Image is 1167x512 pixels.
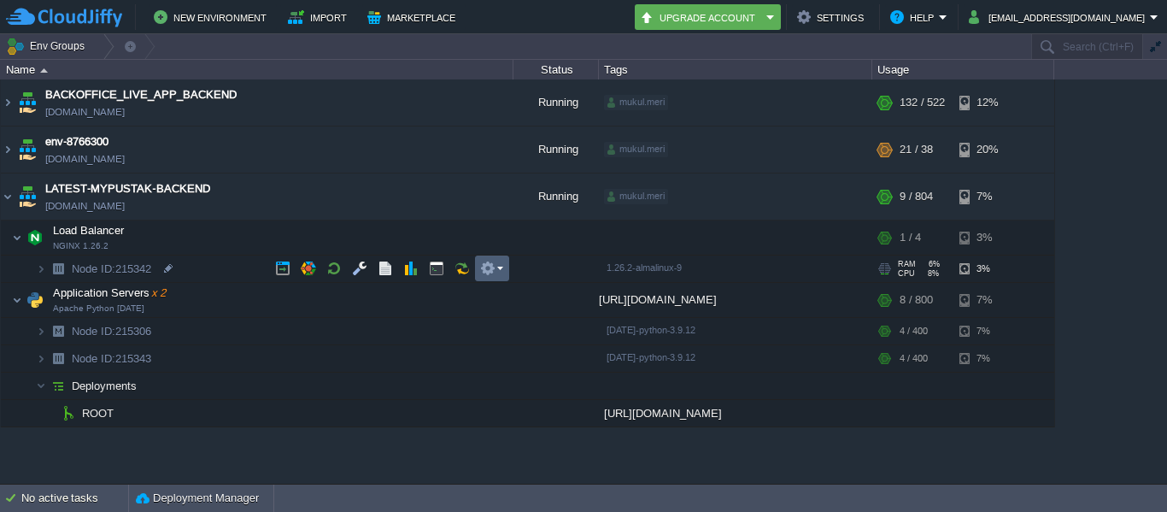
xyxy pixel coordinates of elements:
span: CPU [898,269,915,278]
img: AMDAwAAAACH5BAEAAAAALAAAAAABAAEAAAICRAEAOw== [12,221,22,255]
a: Deployments [70,379,139,393]
img: AMDAwAAAACH5BAEAAAAALAAAAAABAAEAAAICRAEAOw== [15,127,39,173]
div: 21 / 38 [900,127,933,173]
img: AMDAwAAAACH5BAEAAAAALAAAAAABAAEAAAICRAEAOw== [46,345,70,372]
img: AMDAwAAAACH5BAEAAAAALAAAAAABAAEAAAICRAEAOw== [36,318,46,344]
span: Application Servers [51,285,168,300]
div: 9 / 804 [900,174,933,220]
div: No active tasks [21,485,128,512]
a: LATEST-MYPUSTAK-BACKEND [45,180,210,197]
span: 215343 [70,351,154,366]
button: Deployment Manager [136,490,259,507]
div: 8 / 800 [900,283,933,317]
img: AMDAwAAAACH5BAEAAAAALAAAAAABAAEAAAICRAEAOw== [56,400,80,427]
a: BACKOFFICE_LIVE_APP_BACKEND [45,86,237,103]
span: Load Balancer [51,223,126,238]
img: AMDAwAAAACH5BAEAAAAALAAAAAABAAEAAAICRAEAOw== [46,373,70,399]
span: [DATE]-python-3.9.12 [607,325,695,335]
img: AMDAwAAAACH5BAEAAAAALAAAAAABAAEAAAICRAEAOw== [1,127,15,173]
button: Marketplace [367,7,460,27]
span: Node ID: [72,262,115,275]
a: [DOMAIN_NAME] [45,197,125,215]
a: [DOMAIN_NAME] [45,103,125,121]
span: 215306 [70,324,154,338]
iframe: chat widget [1095,444,1150,495]
button: Env Groups [6,34,91,58]
div: Running [513,79,599,126]
span: Apache Python [DATE] [53,303,144,314]
div: 1 / 4 [900,221,921,255]
img: AMDAwAAAACH5BAEAAAAALAAAAAABAAEAAAICRAEAOw== [15,174,39,220]
img: AMDAwAAAACH5BAEAAAAALAAAAAABAAEAAAICRAEAOw== [12,283,22,317]
div: mukul.meri [604,142,668,157]
a: Node ID:215343 [70,351,154,366]
div: Usage [873,60,1053,79]
img: AMDAwAAAACH5BAEAAAAALAAAAAABAAEAAAICRAEAOw== [1,174,15,220]
div: 7% [959,174,1015,220]
div: Running [513,174,599,220]
div: 3% [959,221,1015,255]
span: RAM [898,260,916,268]
div: mukul.meri [604,189,668,204]
img: AMDAwAAAACH5BAEAAAAALAAAAAABAAEAAAICRAEAOw== [23,283,47,317]
a: Load BalancerNGINX 1.26.2 [51,224,126,237]
button: Help [890,7,939,27]
span: 8% [922,269,939,278]
button: Settings [797,7,869,27]
div: 12% [959,79,1015,126]
span: [DOMAIN_NAME] [45,150,125,168]
div: 4 / 400 [900,318,928,344]
img: AMDAwAAAACH5BAEAAAAALAAAAAABAAEAAAICRAEAOw== [36,373,46,399]
a: Node ID:215306 [70,324,154,338]
button: New Environment [154,7,272,27]
div: Status [514,60,598,79]
div: Running [513,127,599,173]
div: [URL][DOMAIN_NAME] [599,400,872,427]
div: 7% [959,318,1015,344]
span: x 2 [150,286,167,299]
img: AMDAwAAAACH5BAEAAAAALAAAAAABAAEAAAICRAEAOw== [36,256,46,282]
img: AMDAwAAAACH5BAEAAAAALAAAAAABAAEAAAICRAEAOw== [46,318,70,344]
span: NGINX 1.26.2 [53,241,108,251]
span: [DATE]-python-3.9.12 [607,352,695,362]
div: mukul.meri [604,95,668,110]
a: Application Serversx 2Apache Python [DATE] [51,286,168,299]
img: AMDAwAAAACH5BAEAAAAALAAAAAABAAEAAAICRAEAOw== [36,345,46,372]
img: AMDAwAAAACH5BAEAAAAALAAAAAABAAEAAAICRAEAOw== [23,221,47,255]
div: Tags [600,60,871,79]
div: [URL][DOMAIN_NAME] [599,283,872,317]
a: env-8766300 [45,133,108,150]
div: 3% [959,256,1015,282]
div: Name [2,60,513,79]
a: ROOT [80,406,116,421]
div: 4 / 400 [900,345,928,372]
span: 1.26.2-almalinux-9 [607,262,682,273]
img: AMDAwAAAACH5BAEAAAAALAAAAAABAAEAAAICRAEAOw== [40,68,48,73]
span: 215342 [70,262,154,276]
img: AMDAwAAAACH5BAEAAAAALAAAAAABAAEAAAICRAEAOw== [15,79,39,126]
div: 20% [959,127,1015,173]
button: Upgrade Account [640,7,761,27]
img: AMDAwAAAACH5BAEAAAAALAAAAAABAAEAAAICRAEAOw== [46,256,70,282]
span: Node ID: [72,325,115,338]
div: 132 / 522 [900,79,945,126]
span: Node ID: [72,352,115,365]
div: 7% [959,345,1015,372]
img: CloudJiffy [6,7,122,28]
img: AMDAwAAAACH5BAEAAAAALAAAAAABAAEAAAICRAEAOw== [1,79,15,126]
button: Import [288,7,352,27]
img: AMDAwAAAACH5BAEAAAAALAAAAAABAAEAAAICRAEAOw== [46,400,56,427]
span: 6% [923,260,940,268]
div: 7% [959,283,1015,317]
a: Node ID:215342 [70,262,154,276]
button: [EMAIL_ADDRESS][DOMAIN_NAME] [969,7,1150,27]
